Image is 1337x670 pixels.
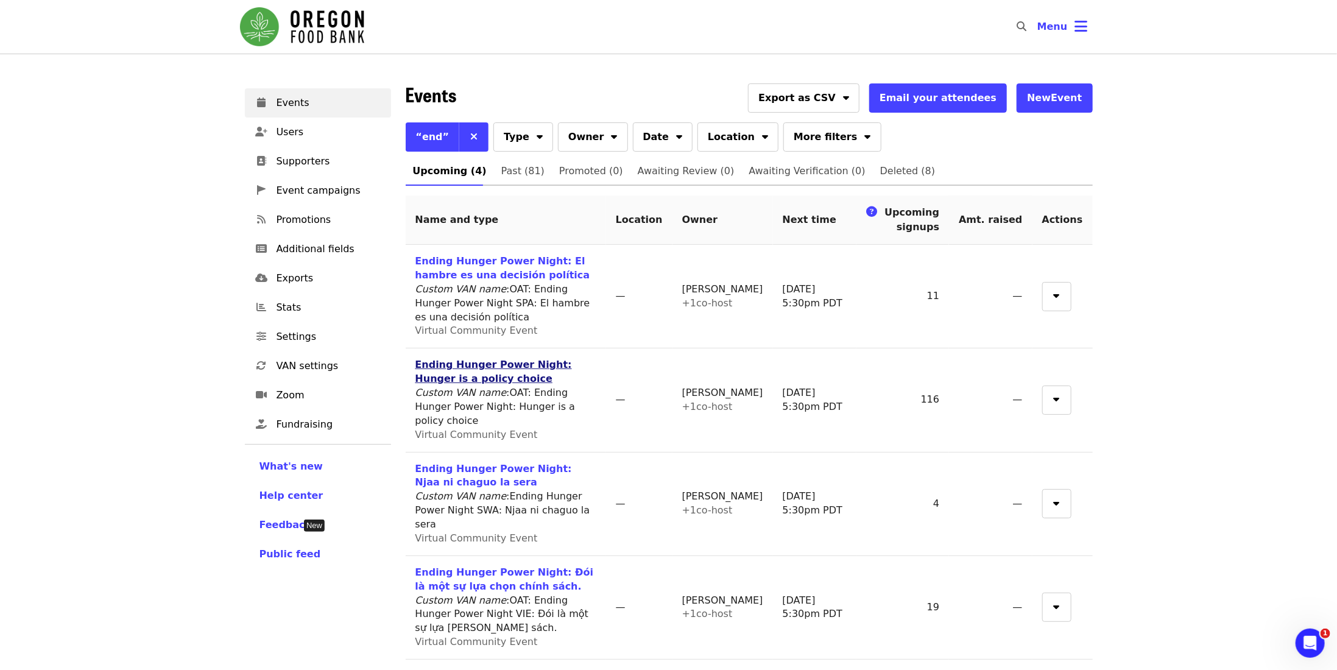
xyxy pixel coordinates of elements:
td: [PERSON_NAME] [672,556,773,660]
span: Settings [277,330,381,344]
td: [DATE] 5:30pm PDT [773,348,857,452]
span: Event campaigns [277,183,381,198]
span: Location [708,130,755,144]
i: sort-down icon [1054,392,1060,403]
button: NewEvent [1017,83,1092,113]
td: [DATE] 5:30pm PDT [773,245,857,348]
div: + 1 co-host [682,607,763,621]
a: Help center [259,488,376,503]
i: sliders-h icon [257,331,267,342]
a: Stats [245,293,391,322]
a: Event campaigns [245,176,391,205]
i: times icon [470,131,478,143]
i: pennant icon [258,185,266,196]
div: — [959,289,1022,303]
a: Additional fields [245,234,391,264]
a: Zoom [245,381,391,410]
span: Promotions [277,213,381,227]
span: Zoom [277,388,381,403]
td: : OAT: Ending Hunger Power Night VIE: Đói là một sự lựa [PERSON_NAME] sách. [406,556,606,660]
div: 4 [866,497,939,511]
i: calendar icon [258,97,266,108]
div: Tooltip anchor [304,520,325,532]
i: sort-down icon [612,129,618,141]
span: Help center [259,490,323,501]
div: — [616,497,663,511]
a: VAN settings [245,351,391,381]
div: 11 [866,289,939,303]
i: Custom VAN name [415,594,507,606]
i: list-alt icon [256,243,267,255]
td: [PERSON_NAME] [672,348,773,452]
span: Virtual Community Event [415,429,538,440]
a: Fundraising [245,410,391,439]
button: More filters [783,122,881,152]
span: Stats [277,300,381,315]
button: Location [697,122,778,152]
span: Owner [568,130,604,144]
div: — [959,393,1022,407]
span: Awaiting Review (0) [638,163,735,180]
i: cloud-download icon [256,272,268,284]
a: Public feed [259,547,376,562]
a: Events [245,88,391,118]
div: + 1 co-host [682,297,763,311]
button: “end” [406,122,460,152]
i: rss icon [258,214,266,225]
i: sync icon [257,360,267,372]
span: Supporters [277,154,381,169]
a: Deleted (8) [873,157,942,186]
i: hand-holding-heart icon [256,418,267,430]
td: : Ending Hunger Power Night SWA: Njaa ni chaguo la sera [406,453,606,556]
span: Events [277,96,381,110]
span: Additional fields [277,242,381,256]
i: search icon [1017,21,1026,32]
div: — [616,601,663,615]
i: sort-down icon [537,129,543,141]
span: Export as CSV [758,91,836,105]
span: Virtual Community Event [415,532,538,544]
i: Custom VAN name [415,490,507,502]
button: Feedback [259,518,312,532]
span: Past (81) [501,163,545,180]
div: + 1 co-host [682,400,763,414]
td: [DATE] 5:30pm PDT [773,453,857,556]
i: sort-down icon [1054,288,1060,300]
button: Export as CSV [748,83,859,113]
a: Promoted (0) [552,157,630,186]
th: Name and type [406,196,606,245]
iframe: Intercom live chat [1296,629,1325,658]
span: Date [643,130,669,144]
i: Custom VAN name [415,283,507,295]
i: sort-down icon [865,129,871,141]
i: bars icon [1075,18,1088,35]
i: question-circle icon [866,205,877,219]
span: Promoted (0) [559,163,623,180]
span: Exports [277,271,381,286]
button: Type [493,122,553,152]
i: user-plus icon [256,126,268,138]
div: — [959,497,1022,511]
span: 1 [1321,629,1330,638]
div: — [959,601,1022,615]
i: sort-down icon [762,129,768,141]
th: Actions [1032,196,1093,245]
span: Upcoming signups [884,206,939,233]
i: sort-down icon [1054,496,1060,507]
a: Upcoming (4) [406,157,494,186]
i: chart-bar icon [257,301,267,313]
i: sort-down icon [843,90,849,102]
div: — [616,289,663,303]
td: : OAT: Ending Hunger Power Night SPA: El hambre es una decisión política [406,245,606,348]
a: Users [245,118,391,147]
th: Location [606,196,672,245]
span: Menu [1037,21,1068,32]
i: sort-down icon [676,129,682,141]
button: Toggle account menu [1028,12,1098,41]
div: + 1 co-host [682,504,763,518]
span: Public feed [259,548,321,560]
button: Email your attendees [869,83,1007,113]
a: Supporters [245,147,391,176]
i: sort-down icon [1054,599,1060,611]
span: Deleted (8) [880,163,935,180]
